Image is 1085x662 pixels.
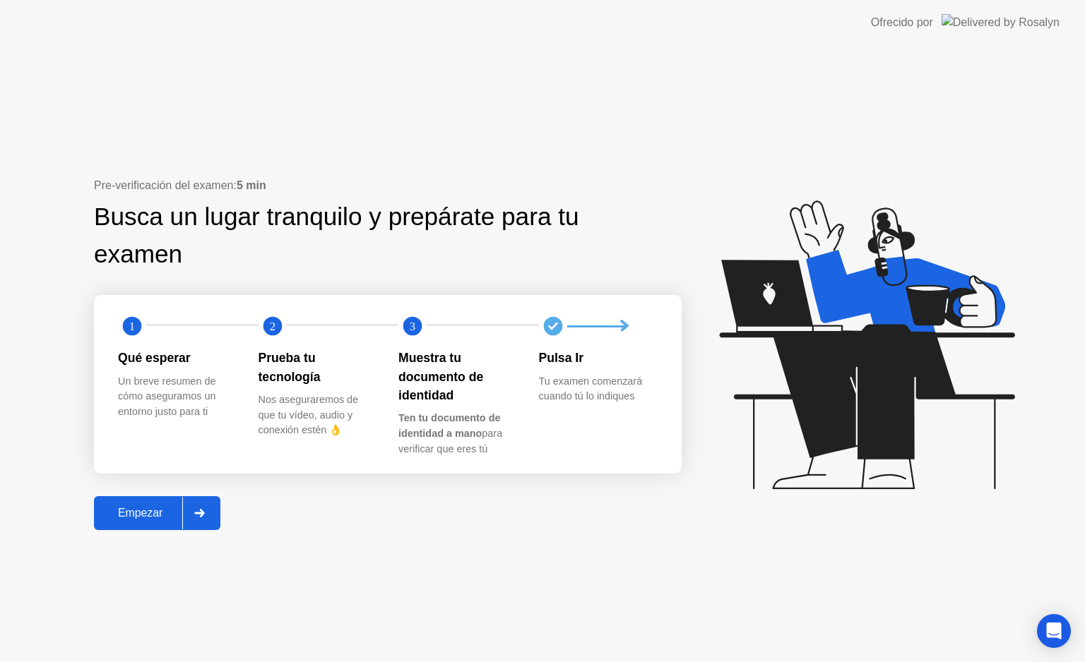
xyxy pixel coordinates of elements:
button: Empezar [94,496,220,530]
div: Prueba tu tecnología [259,349,377,386]
div: Un breve resumen de cómo aseguramos un entorno justo para ti [118,374,236,420]
div: Busca un lugar tranquilo y prepárate para tu examen [94,198,592,273]
div: Open Intercom Messenger [1037,614,1071,648]
div: Pre-verificación del examen: [94,177,682,194]
div: Qué esperar [118,349,236,367]
div: Nos aseguraremos de que tu vídeo, audio y conexión estén 👌 [259,392,377,438]
text: 3 [410,320,415,333]
div: Muestra tu documento de identidad [398,349,516,404]
text: 2 [269,320,275,333]
text: 1 [129,320,135,333]
div: para verificar que eres tú [398,411,516,457]
img: Delivered by Rosalyn [942,14,1060,30]
b: Ten tu documento de identidad a mano [398,412,500,439]
div: Ofrecido por [871,14,933,31]
div: Empezar [98,507,182,519]
div: Pulsa Ir [539,349,657,367]
div: Tu examen comenzará cuando tú lo indiques [539,374,657,404]
b: 5 min [237,179,266,191]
